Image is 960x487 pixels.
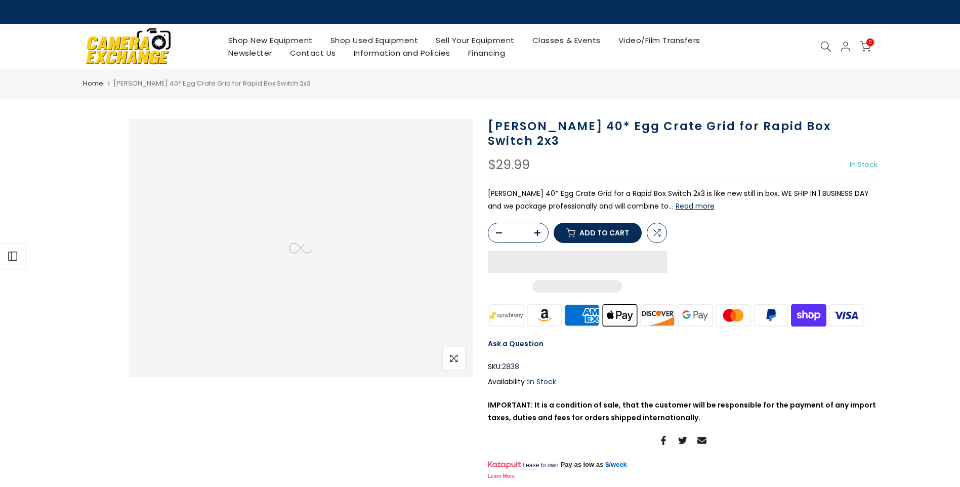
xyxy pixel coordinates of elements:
[697,434,706,447] a: Share on Email
[752,303,790,328] img: paypal
[866,38,874,46] span: 0
[523,34,609,47] a: Classes & Events
[488,360,878,373] div: SKU:
[676,201,715,211] button: Read more
[488,119,878,148] h1: [PERSON_NAME] 40* Egg Crate Grid for Rapid Box Switch 2x3
[219,34,321,47] a: Shop New Equipment
[714,303,752,328] img: master
[113,78,311,88] span: [PERSON_NAME] 40* Egg Crate Grid for Rapid Box Switch 2x3
[850,159,878,170] span: In Stock
[659,434,668,447] a: Share on Facebook
[601,303,639,328] img: apple pay
[678,434,687,447] a: Share on Twitter
[677,303,715,328] img: google pay
[639,303,677,328] img: discover
[345,47,459,59] a: Information and Policies
[488,339,544,349] a: Ask a Question
[790,303,828,328] img: shopify pay
[502,360,519,373] span: 2838
[554,223,642,243] button: Add to cart
[488,187,878,213] p: [PERSON_NAME] 40* Egg Crate Grid for a Rapid Box Switch 2x3 is like new still in box. WE SHIP IN ...
[605,460,627,469] a: $/week
[563,303,601,328] img: american express
[609,34,709,47] a: Video/Film Transfers
[281,47,345,59] a: Contact Us
[528,377,556,387] span: In Stock
[522,461,558,469] span: Lease to own
[860,41,871,52] a: 0
[525,303,563,328] img: amazon payments
[488,473,515,479] a: Learn More
[459,47,514,59] a: Financing
[827,303,865,328] img: visa
[561,460,604,469] span: Pay as low as
[579,229,629,236] span: Add to cart
[488,303,526,328] img: synchrony
[83,78,103,89] a: Home
[488,376,878,388] div: Availability :
[488,400,876,423] strong: IMPORTANT: It is a condition of sale, that the customer will be responsible for the payment of an...
[219,47,281,59] a: Newsletter
[321,34,427,47] a: Shop Used Equipment
[488,158,530,172] div: $29.99
[427,34,524,47] a: Sell Your Equipment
